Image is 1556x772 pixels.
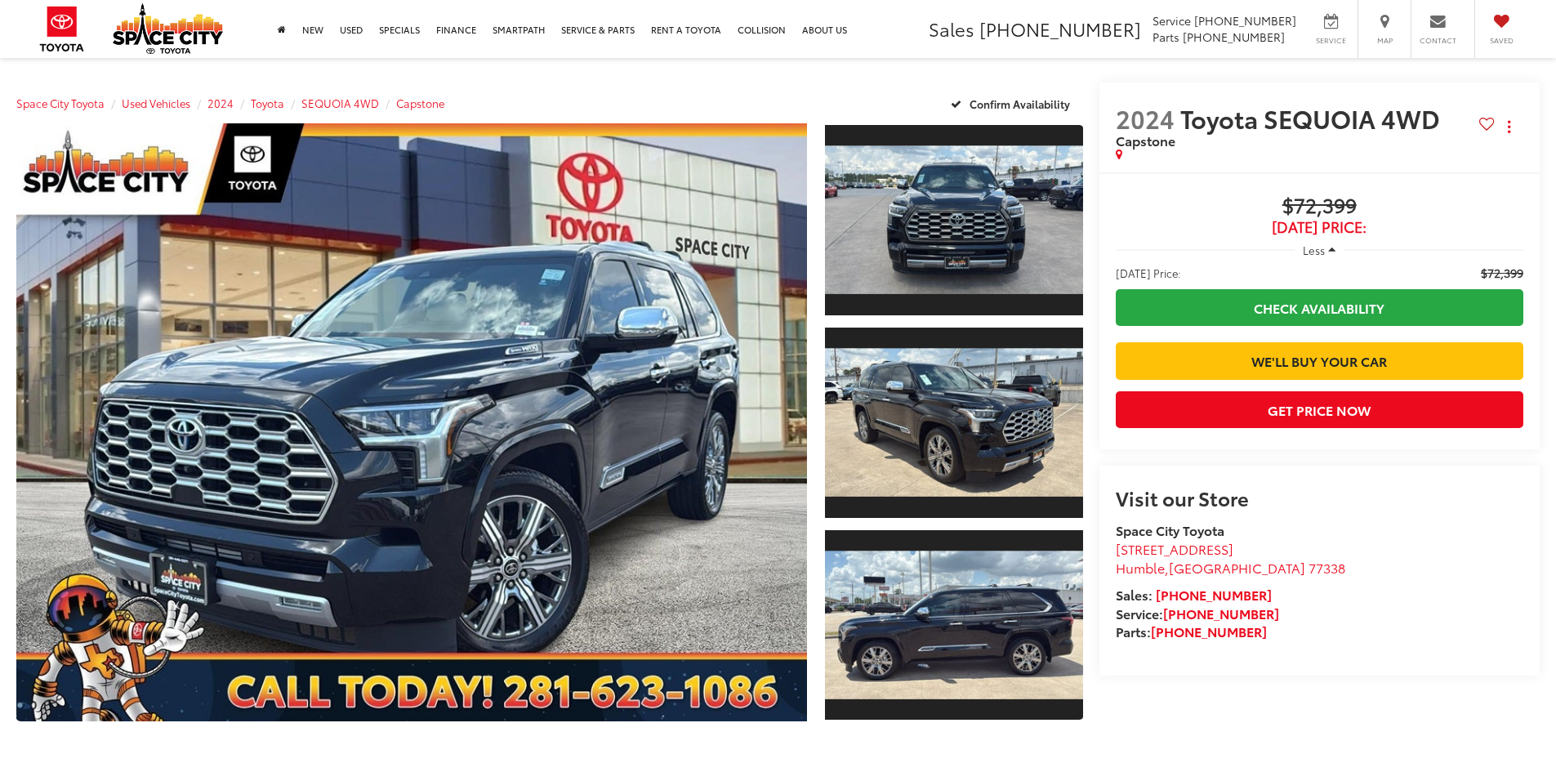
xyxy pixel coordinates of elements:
[8,120,814,725] img: 2024 Toyota SEQUOIA 4WD Capstone
[1116,391,1523,428] button: Get Price Now
[1116,622,1267,640] strong: Parts:
[1116,289,1523,326] a: Check Availability
[1116,539,1233,558] span: [STREET_ADDRESS]
[1295,235,1344,265] button: Less
[825,326,1083,520] a: Expand Photo 2
[1508,120,1510,133] span: dropdown dots
[1116,487,1523,508] h2: Visit our Store
[1156,585,1272,604] a: [PHONE_NUMBER]
[1183,29,1285,45] span: [PHONE_NUMBER]
[929,16,974,42] span: Sales
[1116,219,1523,235] span: [DATE] Price:
[1116,604,1279,623] strong: Service:
[1194,12,1296,29] span: [PHONE_NUMBER]
[970,96,1070,111] span: Confirm Availability
[301,96,379,110] a: SEQUOIA 4WD
[1116,131,1175,149] span: Capstone
[822,551,1085,698] img: 2024 Toyota SEQUOIA 4WD Capstone
[207,96,234,110] a: 2024
[822,146,1085,294] img: 2024 Toyota SEQUOIA 4WD Capstone
[1153,12,1191,29] span: Service
[1116,100,1175,136] span: 2024
[825,529,1083,722] a: Expand Photo 3
[1116,194,1523,219] span: $72,399
[1495,112,1523,141] button: Actions
[122,96,190,110] a: Used Vehicles
[1420,35,1456,46] span: Contact
[16,96,105,110] a: Space City Toyota
[1116,558,1165,577] span: Humble
[979,16,1141,42] span: [PHONE_NUMBER]
[1303,243,1325,257] span: Less
[1116,585,1153,604] span: Sales:
[1180,100,1446,136] span: Toyota SEQUOIA 4WD
[825,123,1083,317] a: Expand Photo 1
[942,89,1083,118] button: Confirm Availability
[1153,29,1179,45] span: Parts
[1367,35,1402,46] span: Map
[1483,35,1519,46] span: Saved
[251,96,284,110] a: Toyota
[16,123,807,721] a: Expand Photo 0
[396,96,444,110] a: Capstone
[1116,342,1523,379] a: We'll Buy Your Car
[1116,520,1224,539] strong: Space City Toyota
[1309,558,1345,577] span: 77338
[1116,558,1345,577] span: ,
[1481,265,1523,281] span: $72,399
[1116,265,1181,281] span: [DATE] Price:
[822,349,1085,497] img: 2024 Toyota SEQUOIA 4WD Capstone
[1163,604,1279,623] a: [PHONE_NUMBER]
[1169,558,1305,577] span: [GEOGRAPHIC_DATA]
[1151,622,1267,640] a: [PHONE_NUMBER]
[1313,35,1349,46] span: Service
[1116,539,1345,577] a: [STREET_ADDRESS] Humble,[GEOGRAPHIC_DATA] 77338
[113,3,223,54] img: Space City Toyota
